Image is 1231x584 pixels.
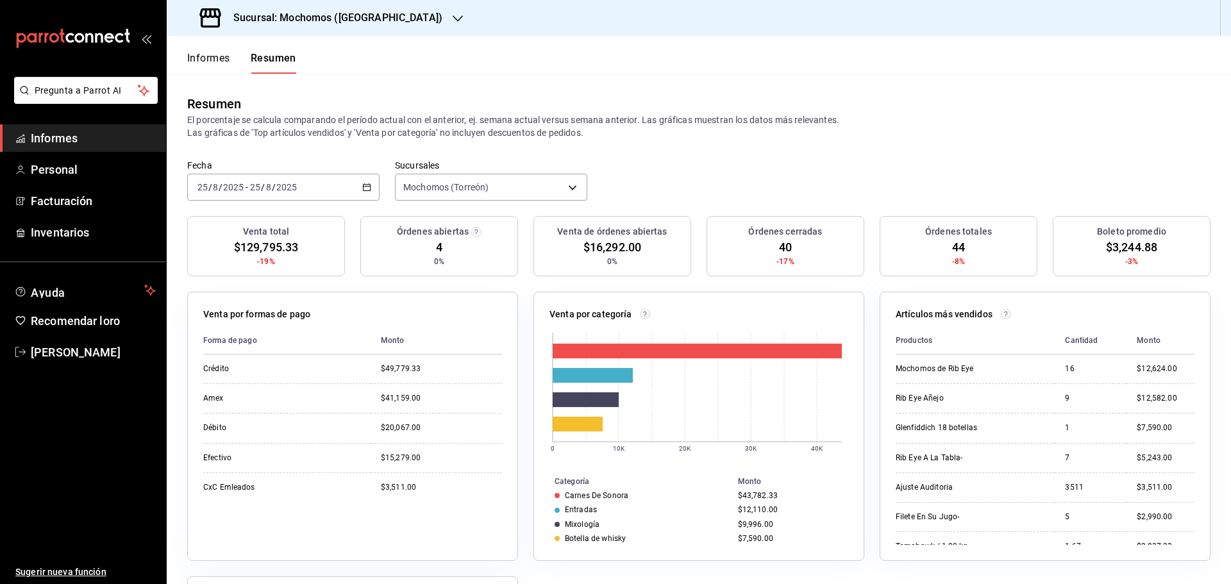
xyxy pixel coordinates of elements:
font: 44 [952,240,965,254]
font: Mixología [565,520,599,529]
font: -8% [952,257,965,266]
font: Forma de pago [203,336,257,345]
font: / [219,182,222,192]
font: $43,782.33 [738,491,778,500]
input: -- [212,182,219,192]
font: 0% [434,257,444,266]
text: 20K [679,445,691,452]
font: Crédito [203,364,229,373]
font: $7,590.00 [738,534,773,543]
font: Órdenes abiertas [397,226,469,237]
font: Carnes De Sonora [565,491,628,500]
font: - [246,182,248,192]
div: pestañas de navegación [187,51,296,74]
font: / [272,182,276,192]
font: Recomendar loro [31,314,120,328]
text: 40K [811,445,823,452]
font: Tomahawk / 1,00 kg [896,542,967,551]
font: Mochomos de Rib Eye [896,364,973,373]
font: Pregunta a Parrot AI [35,85,122,96]
font: Mochomos (Torreón) [403,182,489,192]
font: -3% [1125,257,1138,266]
font: Facturación [31,194,92,208]
font: $3,511.00 [1137,483,1172,492]
font: -19% [257,257,275,266]
font: $12,110.00 [738,505,778,514]
font: $16,292.00 [583,240,641,254]
font: Órdenes totales [925,226,992,237]
font: Informes [31,131,78,145]
font: Monto [1137,336,1160,345]
input: -- [197,182,208,192]
font: $15,279.00 [381,453,421,462]
font: El porcentaje se calcula comparando el período actual con el anterior, ej. semana actual versus s... [187,115,839,125]
font: Venta total [243,226,289,237]
a: Pregunta a Parrot AI [9,93,158,106]
font: 1.67 [1065,542,1081,551]
font: Sugerir nueva función [15,567,106,577]
font: 5 [1065,512,1069,521]
font: Botella de whisky [565,534,626,543]
font: 4 [436,240,442,254]
font: $129,795.33 [234,240,298,254]
font: Ayuda [31,286,65,299]
font: $3,511.00 [381,483,416,492]
font: Categoría [555,477,589,486]
font: 40 [779,240,792,254]
font: [PERSON_NAME] [31,346,121,359]
font: Venta de órdenes abiertas [557,226,667,237]
font: $2,990.00 [1137,512,1172,521]
font: Ajuste Auditoria [896,483,953,492]
font: $7,590.00 [1137,423,1172,432]
button: abrir_cajón_menú [141,33,151,44]
font: Entradas [565,505,597,514]
font: Rib Eye Añejo [896,394,944,403]
font: Personal [31,163,78,176]
font: Efectivo [203,453,231,462]
font: $12,582.00 [1137,394,1177,403]
button: Pregunta a Parrot AI [14,77,158,104]
font: 0% [607,257,617,266]
input: ---- [222,182,244,192]
text: 10K [613,445,625,452]
font: Amex [203,394,224,403]
font: Las gráficas de 'Top artículos vendidos' y 'Venta por categoría' no incluyen descuentos de pedidos. [187,128,583,138]
font: Productos [896,336,932,345]
font: $41,159.00 [381,394,421,403]
font: Débito [203,423,226,432]
font: Monto [381,336,405,345]
font: Monto [738,477,762,486]
font: 9 [1065,394,1069,403]
input: -- [265,182,272,192]
input: ---- [276,182,297,192]
font: / [261,182,265,192]
font: Filete En Su Jugo- [896,512,959,521]
font: Rib Eye A La Tabla- [896,453,962,462]
font: $2,837.33 [1137,542,1172,551]
font: Informes [187,52,230,64]
text: 30K [745,445,757,452]
font: -17% [776,257,794,266]
font: 1 [1065,423,1069,432]
font: Cantidad [1065,336,1098,345]
input: -- [249,182,261,192]
font: Órdenes cerradas [748,226,822,237]
font: $49,779.33 [381,364,421,373]
font: Venta por categoría [549,309,632,319]
font: Fecha [187,160,212,170]
font: Inventarios [31,226,89,239]
font: Artículos más vendidos [896,309,992,319]
font: $3,244.88 [1106,240,1157,254]
font: 16 [1065,364,1074,373]
font: / [208,182,212,192]
font: $20,067.00 [381,423,421,432]
font: $12,624.00 [1137,364,1177,373]
font: Resumen [251,52,296,64]
font: 7 [1065,453,1069,462]
text: 0 [551,445,555,452]
font: Sucursales [395,160,439,170]
font: Glenfiddich 18 botellas [896,423,977,432]
font: 3511 [1065,483,1084,492]
font: Sucursal: Mochomos ([GEOGRAPHIC_DATA]) [233,12,442,24]
font: CxC Emleados [203,483,255,492]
